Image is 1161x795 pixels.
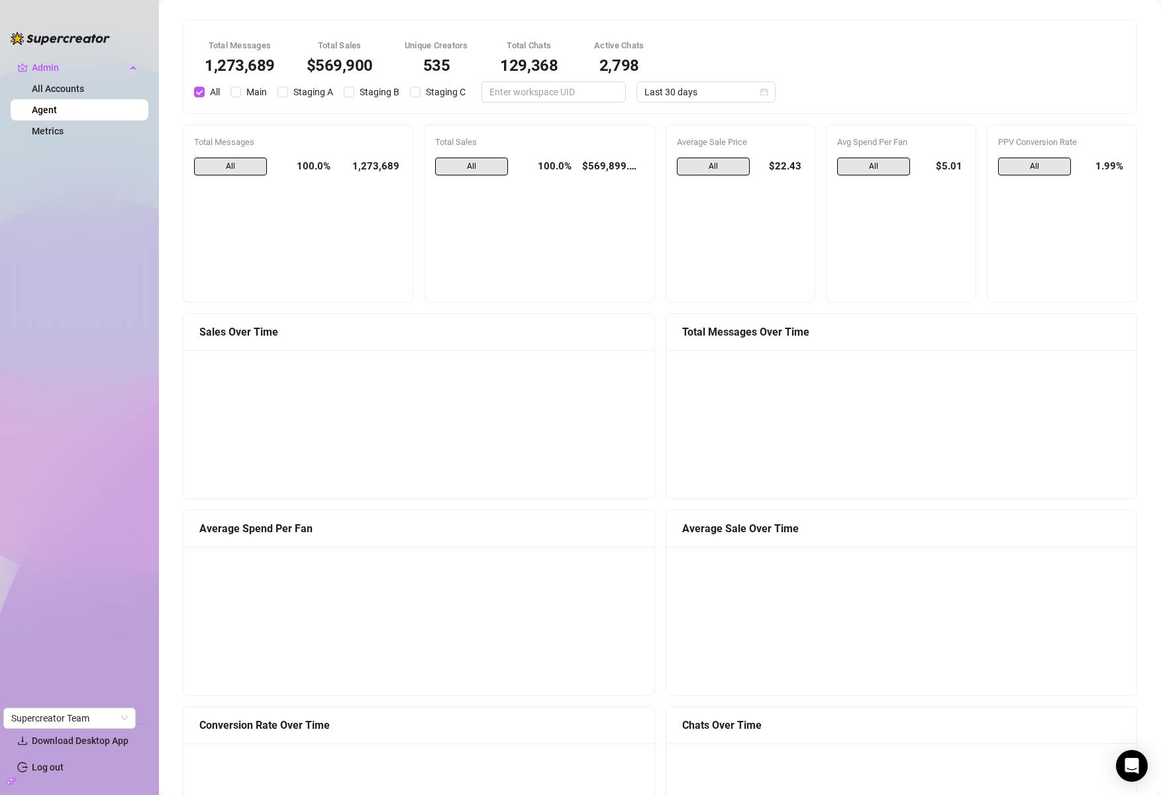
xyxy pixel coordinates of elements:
div: $5.01 [921,158,965,176]
span: Main [241,85,272,99]
span: All [837,158,910,176]
div: Average Sale Price [677,136,805,149]
div: Avg Spend Per Fan [837,136,965,149]
span: All [194,158,267,176]
div: $569,899.89 [582,158,643,176]
div: PPV Conversion Rate [998,136,1126,149]
div: Total Sales [307,39,373,52]
div: Active Chats [590,39,648,52]
span: Staging B [354,85,405,99]
div: 1,273,689 [341,158,402,176]
div: 535 [405,58,468,73]
span: download [17,735,28,746]
div: Total Messages [194,136,402,149]
div: Total Chats [500,39,558,52]
a: Log out [32,762,64,772]
div: 100.0% [278,158,330,176]
span: build [7,776,16,786]
div: 1.99% [1082,158,1126,176]
div: Total Sales [435,136,643,149]
span: Supercreator Team [11,708,128,728]
img: logo-BBDzfeDw.svg [11,32,110,45]
span: Download Desktop App [32,735,128,746]
span: Admin [32,57,126,78]
input: Enter workspace UID [489,85,607,99]
span: calendar [760,88,768,96]
span: Last 30 days [644,82,768,102]
span: All [677,158,750,176]
span: Staging C [421,85,471,99]
div: $22.43 [760,158,805,176]
div: 2,798 [590,58,648,73]
a: Metrics [32,126,64,136]
div: Total Messages [205,39,275,52]
a: All Accounts [32,83,84,94]
div: Unique Creators [405,39,468,52]
div: Sales Over Time [199,324,638,340]
span: All [205,85,225,99]
div: Average Spend Per Fan [199,520,638,537]
span: crown [17,62,28,73]
div: Conversion Rate Over Time [199,717,638,733]
div: 100.0% [519,158,572,176]
span: Staging A [288,85,338,99]
span: All [998,158,1071,176]
div: Average Sale Over Time [682,520,1121,537]
span: All [435,158,508,176]
div: $569,900 [307,58,373,73]
div: Open Intercom Messenger [1116,750,1148,782]
a: Agent [32,105,57,115]
div: 129,368 [500,58,558,73]
div: 1,273,689 [205,58,275,73]
div: Total Messages Over Time [682,324,1121,340]
div: Chats Over Time [682,717,1121,733]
